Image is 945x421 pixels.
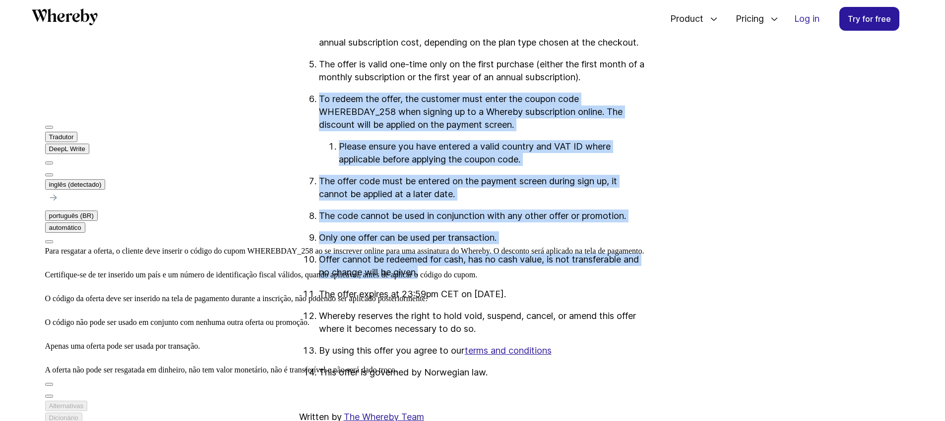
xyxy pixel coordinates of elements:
[32,8,98,25] svg: Whereby
[32,8,98,29] a: Whereby
[726,2,766,35] span: Pricing
[786,7,827,30] a: Log in
[319,93,646,131] p: To redeem the offer, the customer must enter the coupon code WHEREBDAY_258 when signing up to a W...
[839,7,899,31] a: Try for free
[319,58,646,84] p: The offer is valid one-time only on the first purchase (either the first month of a monthly subsc...
[660,2,706,35] span: Product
